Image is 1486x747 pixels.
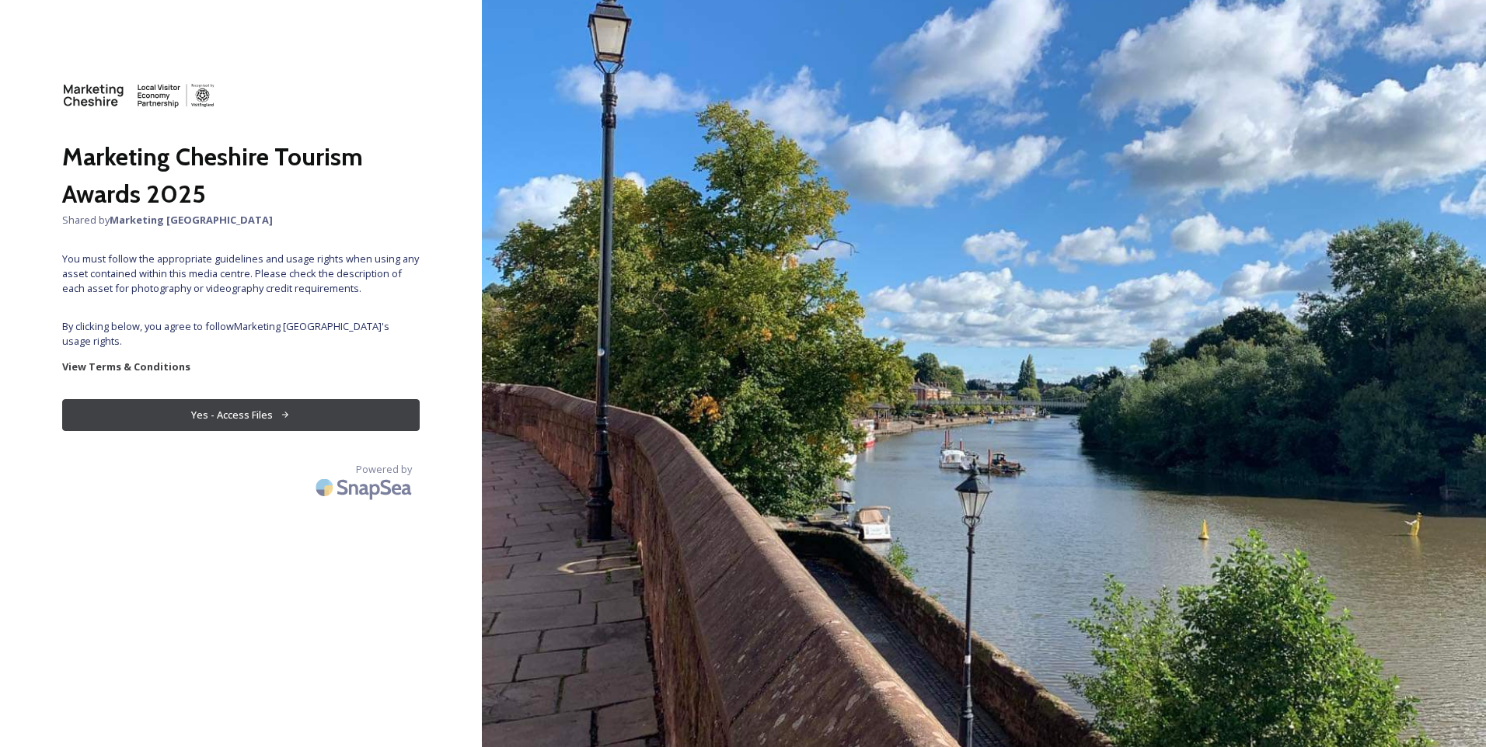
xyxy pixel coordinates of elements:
[62,360,190,373] strong: View Terms & Conditions
[62,399,420,431] button: Yes - Access Files
[62,319,420,349] span: By clicking below, you agree to follow Marketing [GEOGRAPHIC_DATA] 's usage rights.
[62,138,420,213] h2: Marketing Cheshire Tourism Awards 2025
[356,462,412,477] span: Powered by
[62,357,420,376] a: View Terms & Conditions
[62,252,420,297] span: You must follow the appropriate guidelines and usage rights when using any asset contained within...
[62,62,218,130] img: MC-NewWide.svg
[110,213,273,227] strong: Marketing [GEOGRAPHIC_DATA]
[62,213,420,228] span: Shared by
[311,469,420,506] img: SnapSea Logo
